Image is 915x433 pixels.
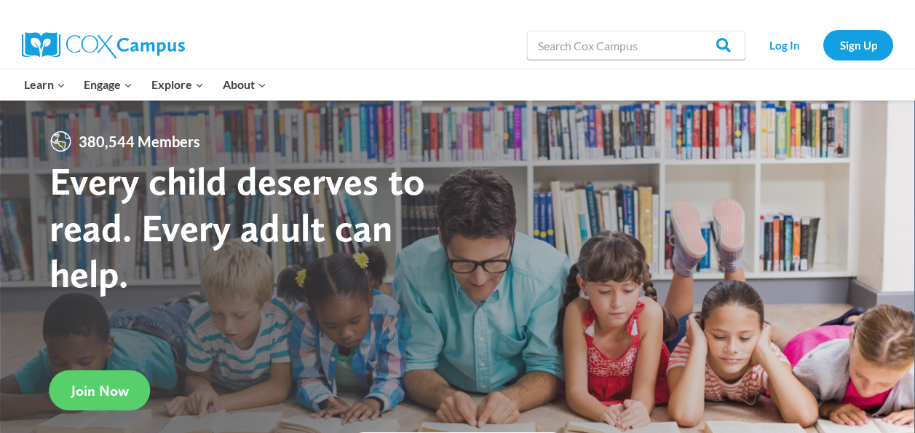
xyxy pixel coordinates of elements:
[71,382,129,399] span: Join Now
[223,75,266,94] span: About
[49,370,151,410] a: Join Now
[22,32,185,58] img: Cox Campus
[84,75,132,94] span: Engage
[73,130,206,153] span: 380,544 Members
[753,30,816,60] a: Log In
[753,30,893,60] nav: Secondary Navigation
[49,157,425,297] strong: Every child deserves to read. Every adult can help.
[527,31,745,60] input: Search Cox Campus
[15,69,275,100] nav: Primary Navigation
[24,75,66,94] span: Learn
[823,30,893,60] a: Sign Up
[151,75,204,94] span: Explore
